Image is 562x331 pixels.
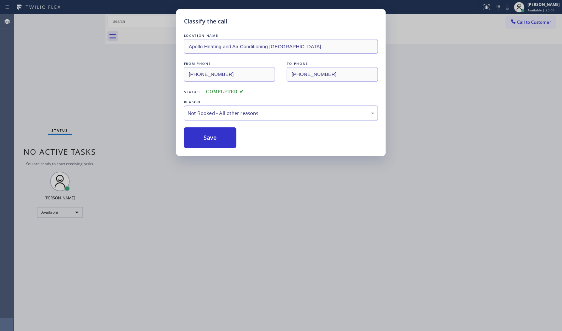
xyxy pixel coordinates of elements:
[184,90,201,94] span: Status:
[184,60,275,67] div: FROM PHONE
[184,17,227,26] h5: Classify the call
[188,109,374,117] div: Not Booked - All other reasons
[184,99,378,106] div: REASON:
[184,127,236,148] button: Save
[184,32,378,39] div: LOCATION NAME
[184,67,275,82] input: From phone
[206,89,244,94] span: COMPLETED
[287,67,378,82] input: To phone
[287,60,378,67] div: TO PHONE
